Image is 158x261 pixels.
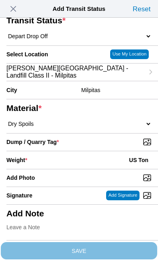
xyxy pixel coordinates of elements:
[6,65,144,79] span: [PERSON_NAME][GEOGRAPHIC_DATA] - Landfill Class II - Milpitas
[6,157,27,163] ion-label: Weight
[6,16,148,25] ion-label: Transit Status
[6,51,48,58] label: Select Location
[129,157,148,163] ion-label: US Ton
[6,209,148,218] ion-label: Add Note
[6,87,78,93] ion-label: City
[110,49,149,59] ion-button: Use My Location
[6,192,33,199] label: Signature
[106,191,140,200] ion-button: Add Signature
[6,103,148,113] ion-label: Material
[131,2,152,15] ion-button: Reset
